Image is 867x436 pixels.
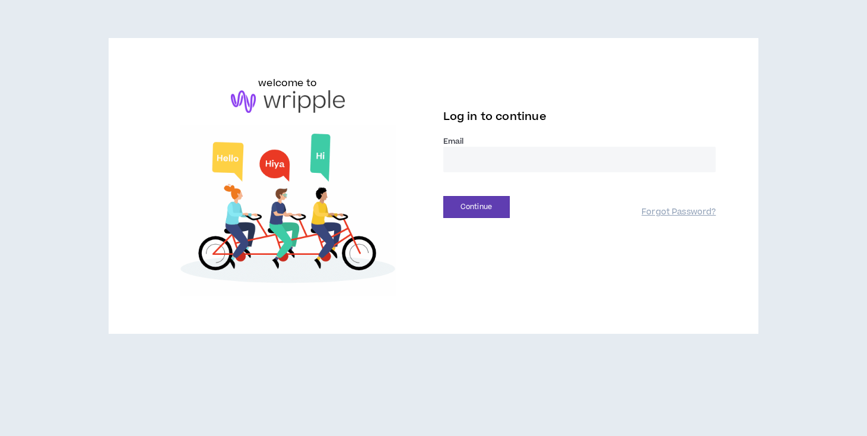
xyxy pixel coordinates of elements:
[641,207,716,218] a: Forgot Password?
[258,76,317,90] h6: welcome to
[231,90,345,113] img: logo-brand.png
[443,136,716,147] label: Email
[443,196,510,218] button: Continue
[151,125,424,296] img: Welcome to Wripple
[443,109,547,124] span: Log in to continue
